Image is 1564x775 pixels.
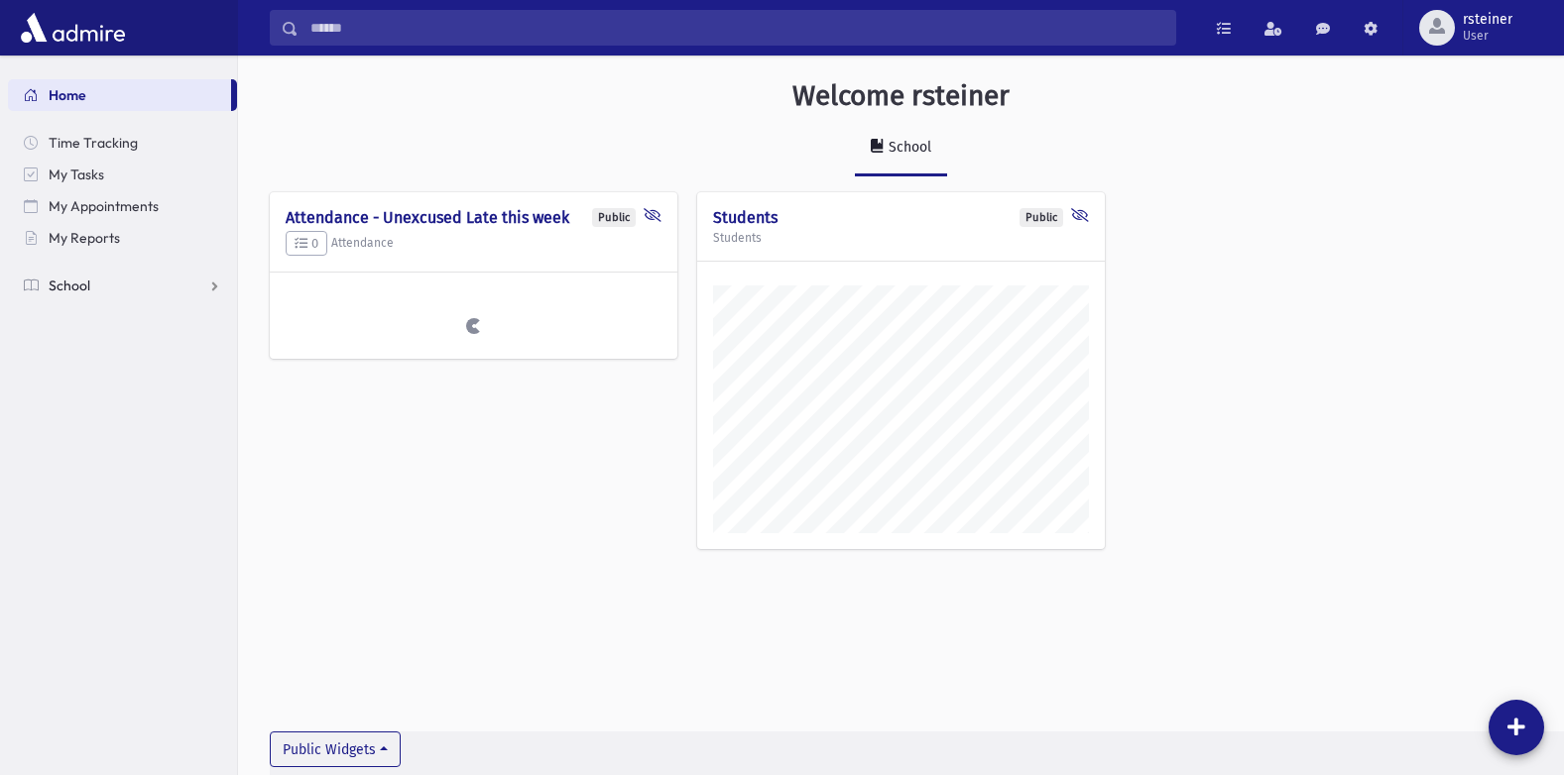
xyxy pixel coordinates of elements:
h4: Students [713,208,1089,227]
span: User [1463,28,1512,44]
span: 0 [295,236,318,251]
h3: Welcome rsteiner [792,79,1010,113]
span: My Tasks [49,166,104,183]
span: Home [49,86,86,104]
input: Search [299,10,1175,46]
a: My Reports [8,222,237,254]
a: Time Tracking [8,127,237,159]
span: rsteiner [1463,12,1512,28]
a: My Tasks [8,159,237,190]
div: Public [592,208,636,227]
span: My Appointments [49,197,159,215]
a: School [855,121,947,176]
span: Time Tracking [49,134,138,152]
h4: Attendance - Unexcused Late this week [286,208,662,227]
h5: Students [713,231,1089,245]
span: School [49,277,90,294]
div: School [885,139,931,156]
h5: Attendance [286,231,662,257]
button: 0 [286,231,327,257]
a: Home [8,79,231,111]
a: My Appointments [8,190,237,222]
button: Public Widgets [270,731,401,767]
div: Public [1020,208,1063,227]
img: AdmirePro [16,8,130,48]
a: School [8,270,237,301]
span: My Reports [49,229,120,247]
